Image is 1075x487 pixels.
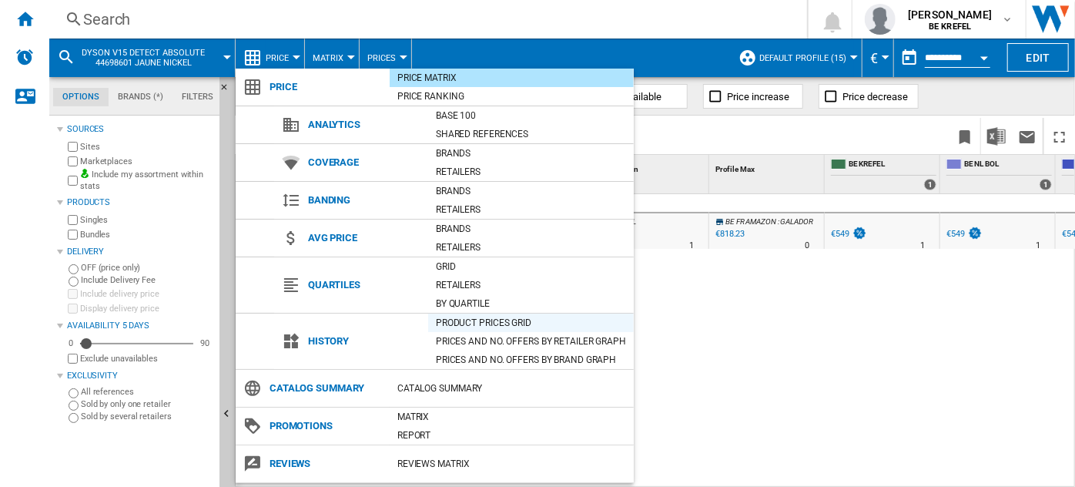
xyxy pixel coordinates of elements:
[428,334,634,349] div: Prices and No. offers by retailer graph
[428,296,634,311] div: By quartile
[428,240,634,255] div: Retailers
[390,89,634,104] div: Price Ranking
[428,221,634,237] div: Brands
[300,274,428,296] span: Quartiles
[300,227,428,249] span: Avg price
[428,164,634,180] div: Retailers
[300,114,428,136] span: Analytics
[390,456,634,472] div: REVIEWS Matrix
[428,202,634,217] div: Retailers
[390,428,634,443] div: Report
[428,352,634,368] div: Prices and No. offers by brand graph
[300,331,428,352] span: History
[428,126,634,142] div: Shared references
[262,453,390,475] span: Reviews
[428,277,634,293] div: Retailers
[300,152,428,173] span: Coverage
[390,381,634,396] div: Catalog Summary
[428,259,634,274] div: Grid
[262,415,390,437] span: Promotions
[390,70,634,86] div: Price Matrix
[262,378,390,399] span: Catalog Summary
[262,76,390,98] span: Price
[428,183,634,199] div: Brands
[300,190,428,211] span: Banding
[390,409,634,425] div: Matrix
[428,315,634,331] div: Product prices grid
[428,108,634,123] div: Base 100
[428,146,634,161] div: Brands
